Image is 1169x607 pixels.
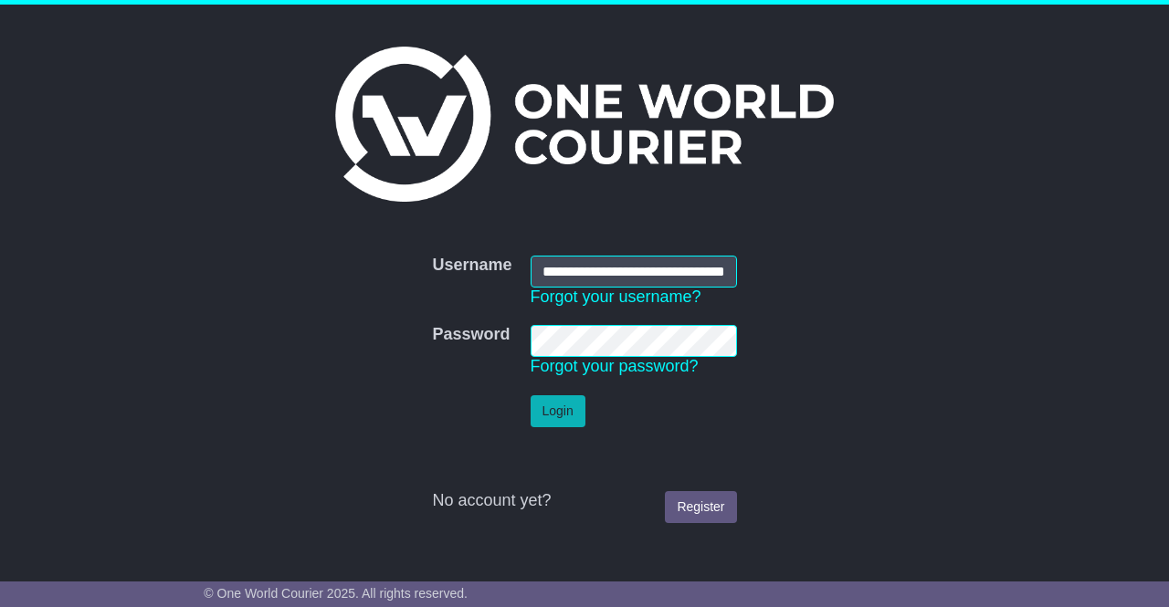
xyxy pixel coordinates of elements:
[204,586,468,601] span: © One World Courier 2025. All rights reserved.
[335,47,834,202] img: One World
[531,395,585,427] button: Login
[531,357,699,375] a: Forgot your password?
[531,288,701,306] a: Forgot your username?
[432,491,736,511] div: No account yet?
[665,491,736,523] a: Register
[432,325,510,345] label: Password
[432,256,511,276] label: Username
